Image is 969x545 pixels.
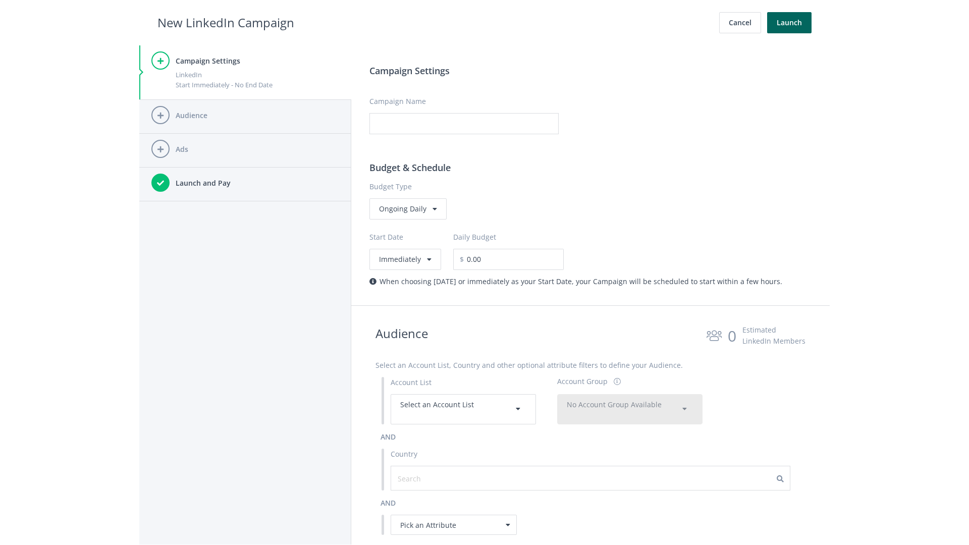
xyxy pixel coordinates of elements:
[391,377,432,388] label: Account List
[453,249,464,270] span: $
[369,232,453,243] label: Start Date
[369,160,812,175] h3: Budget & Schedule
[728,324,736,348] div: 0
[369,181,812,192] label: Budget Type
[742,324,805,347] div: Estimated LinkedIn Members
[369,198,447,220] div: Ongoing Daily
[719,12,761,33] button: Cancel
[369,64,812,78] h3: Campaign Settings
[391,515,517,535] div: Pick an Attribute
[567,399,693,419] div: No Account Group Available
[557,376,608,387] div: Account Group
[400,400,474,409] span: Select an Account List
[381,498,396,508] span: and
[391,449,417,460] label: Country
[176,178,339,189] h4: Launch and Pay
[400,399,526,419] div: Select an Account List
[567,400,662,409] span: No Account Group Available
[369,96,426,107] label: Campaign Name
[767,12,812,33] button: Launch
[375,324,428,348] h2: Audience
[157,13,294,32] h2: New LinkedIn Campaign
[453,232,496,243] label: Daily Budget
[369,276,812,287] div: When choosing [DATE] or immediately as your Start Date, your Campaign will be scheduled to start ...
[176,110,339,121] h4: Audience
[176,80,339,90] div: Start Immediately - No End Date
[176,144,339,155] h4: Ads
[381,432,396,442] span: and
[375,360,683,371] label: Select an Account List, Country and other optional attribute filters to define your Audience.
[398,473,488,484] input: Search
[369,249,441,270] button: Immediately
[176,70,339,80] div: LinkedIn
[176,56,339,67] h4: Campaign Settings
